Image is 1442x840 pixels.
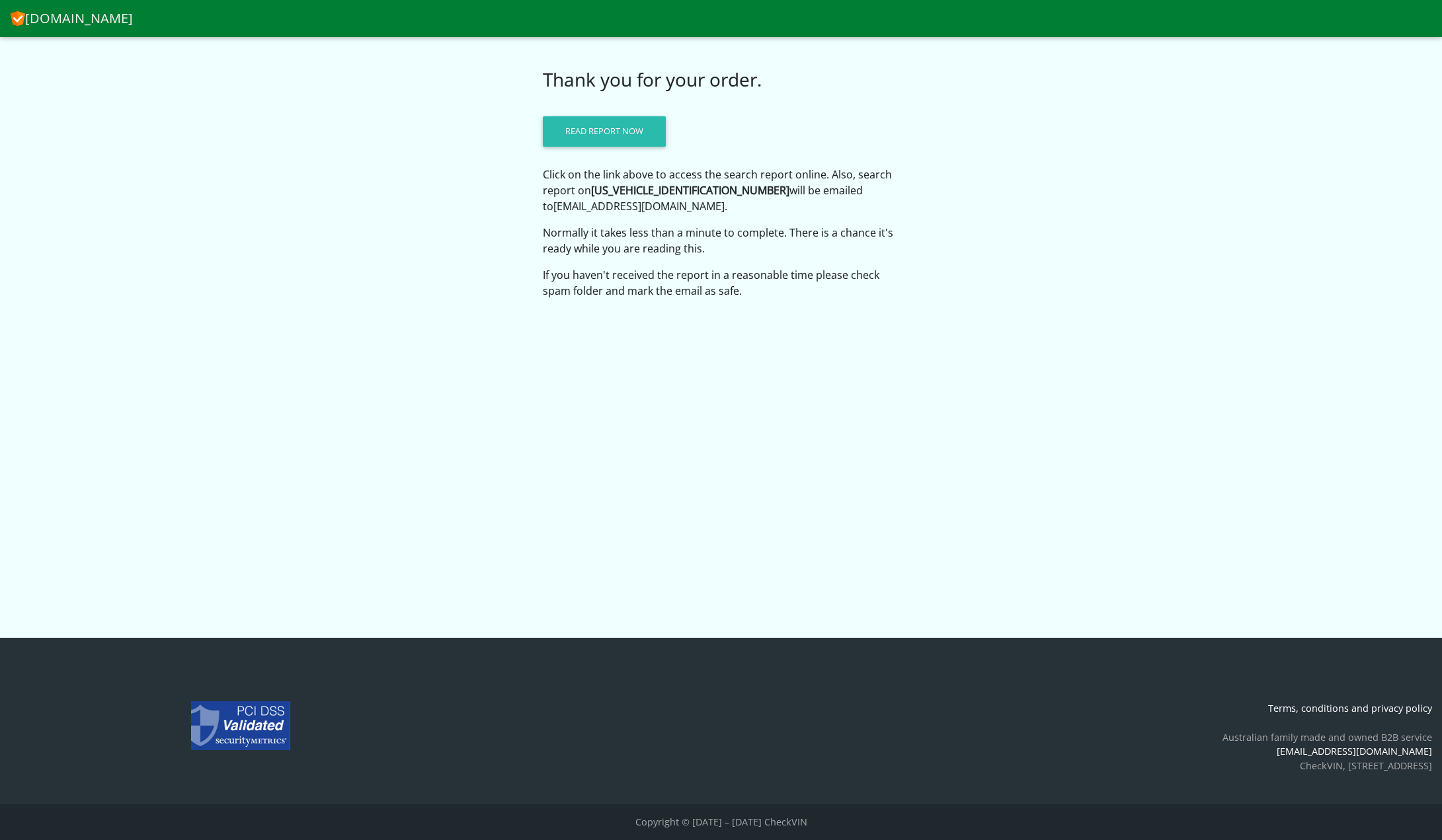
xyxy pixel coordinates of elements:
a: [EMAIL_ADDRESS][DOMAIN_NAME] [1277,745,1432,757]
h3: Thank you for your order. [543,69,900,91]
strong: [US_VEHICLE_IDENTIFICATION_NUMBER] [591,183,789,198]
a: Terms, conditions and privacy policy [1268,702,1432,714]
div: Australian family made and owned B2B service CheckVIN, [STREET_ADDRESS] [481,701,1442,773]
p: If you haven't received the report in a reasonable time please check spam folder and mark the ema... [543,267,900,299]
a: [DOMAIN_NAME] [11,5,133,32]
img: CheckVIN.com.au logo [11,9,25,26]
a: Read report now [543,116,666,147]
img: SecurityMetrics Credit Card Safe [191,701,290,750]
p: Click on the link above to access the search report online. Also, search report on will be emaile... [543,167,900,214]
p: Normally it takes less than a minute to complete. There is a chance it's ready while you are read... [543,225,900,256]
